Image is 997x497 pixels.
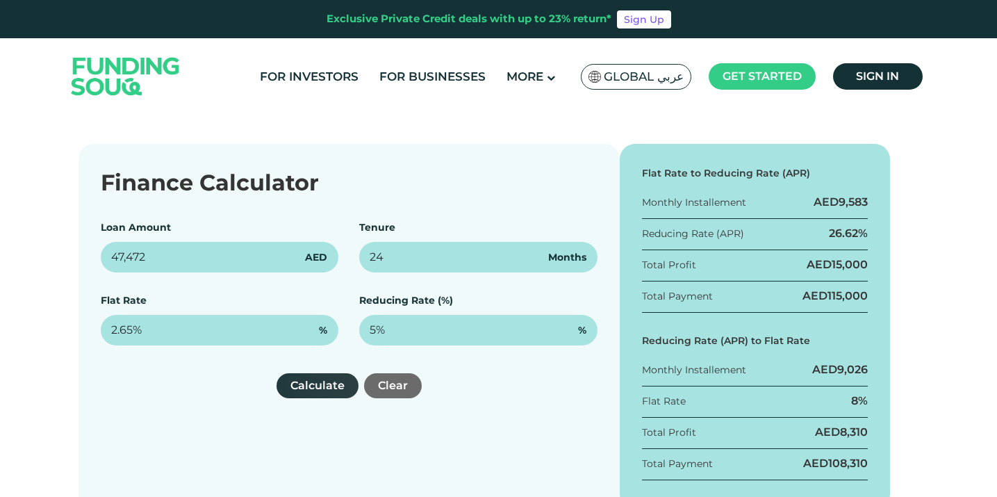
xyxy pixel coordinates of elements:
div: 8% [851,393,868,409]
button: Clear [364,373,422,398]
div: AED [815,425,868,440]
div: Total Payment [642,289,713,304]
span: % [319,323,327,338]
span: % [578,323,586,338]
div: AED [803,456,868,471]
div: AED [807,257,868,272]
label: Flat Rate [101,294,147,307]
div: Reducing Rate (APR) [642,227,744,241]
div: Monthly Installement [642,363,746,377]
a: Sign in [833,63,923,90]
a: For Investors [256,65,362,88]
label: Tenure [359,221,395,234]
div: Finance Calculator [101,166,598,199]
span: AED [305,250,327,265]
div: Flat Rate to Reducing Rate (APR) [642,166,868,181]
span: 15,000 [832,258,868,271]
span: 108,310 [828,457,868,470]
div: Monthly Installement [642,195,746,210]
img: SA Flag [588,71,601,83]
span: Months [548,250,586,265]
div: 26.62% [829,226,868,241]
span: 9,583 [839,195,868,209]
div: AED [814,195,868,210]
button: Calculate [277,373,359,398]
div: Total Profit [642,258,696,272]
span: 115,000 [827,289,868,302]
span: 9,026 [837,363,868,376]
span: Get started [723,70,802,83]
a: Sign Up [617,10,671,28]
div: AED [812,362,868,377]
span: Sign in [856,70,899,83]
span: Global عربي [604,69,684,85]
div: Exclusive Private Credit deals with up to 23% return* [327,11,611,27]
span: More [506,70,543,83]
a: For Businesses [376,65,489,88]
div: Total Profit [642,425,696,440]
label: Loan Amount [101,221,171,234]
span: 8,310 [840,425,868,439]
div: AED [802,288,868,304]
div: Total Payment [642,457,713,471]
div: Flat Rate [642,394,686,409]
label: Reducing Rate (%) [359,294,453,307]
div: Reducing Rate (APR) to Flat Rate [642,334,868,348]
img: Logo [58,41,194,111]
